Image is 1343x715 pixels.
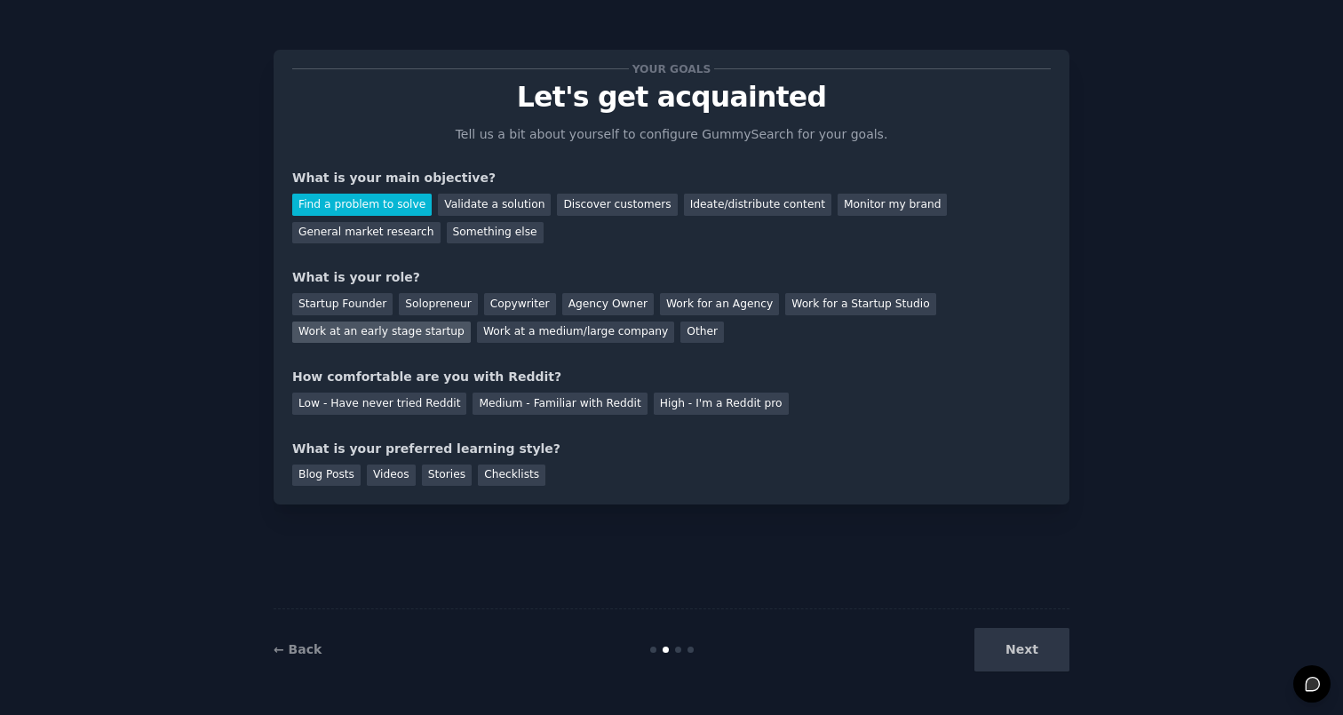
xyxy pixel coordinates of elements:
[654,393,789,415] div: High - I'm a Reddit pro
[292,440,1051,458] div: What is your preferred learning style?
[274,642,322,656] a: ← Back
[478,465,545,487] div: Checklists
[422,465,472,487] div: Stories
[292,222,441,244] div: General market research
[473,393,647,415] div: Medium - Familiar with Reddit
[629,60,714,78] span: Your goals
[292,293,393,315] div: Startup Founder
[292,368,1051,386] div: How comfortable are you with Reddit?
[562,293,654,315] div: Agency Owner
[447,222,544,244] div: Something else
[448,125,895,144] p: Tell us a bit about yourself to configure GummySearch for your goals.
[477,322,674,344] div: Work at a medium/large company
[292,169,1051,187] div: What is your main objective?
[557,194,677,216] div: Discover customers
[438,194,551,216] div: Validate a solution
[292,465,361,487] div: Blog Posts
[785,293,935,315] div: Work for a Startup Studio
[367,465,416,487] div: Videos
[484,293,556,315] div: Copywriter
[292,393,466,415] div: Low - Have never tried Reddit
[680,322,724,344] div: Other
[660,293,779,315] div: Work for an Agency
[292,268,1051,287] div: What is your role?
[292,322,471,344] div: Work at an early stage startup
[838,194,947,216] div: Monitor my brand
[399,293,477,315] div: Solopreneur
[292,82,1051,113] p: Let's get acquainted
[684,194,831,216] div: Ideate/distribute content
[292,194,432,216] div: Find a problem to solve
